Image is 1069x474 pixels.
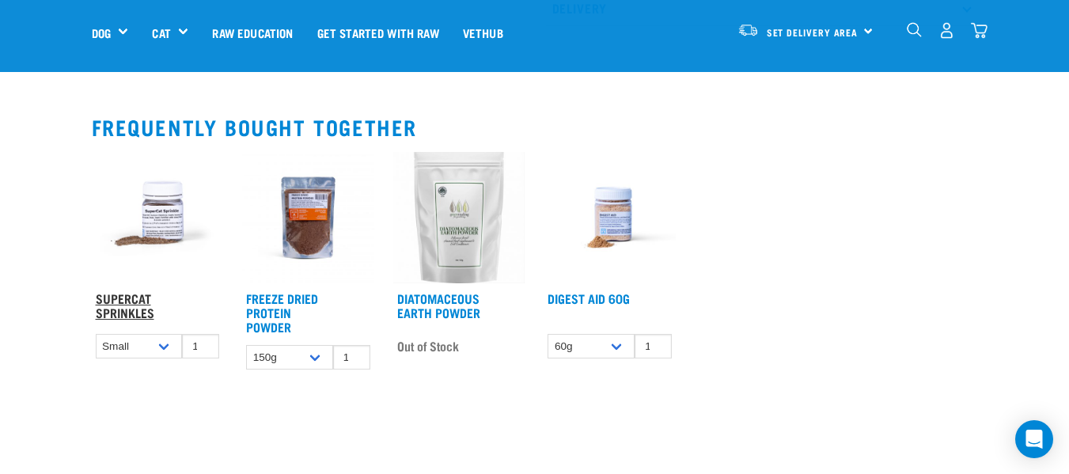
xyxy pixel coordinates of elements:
[397,334,459,358] span: Out of Stock
[548,294,630,301] a: Digest Aid 60g
[635,334,672,358] input: 1
[92,152,224,284] img: Plastic Container of SuperCat Sprinkles With Product Shown Outside Of The Bottle
[737,23,759,37] img: van-moving.png
[96,294,154,316] a: Supercat Sprinkles
[938,22,955,39] img: user.png
[152,24,170,42] a: Cat
[246,294,318,330] a: Freeze Dried Protein Powder
[397,294,480,316] a: Diatomaceous Earth Powder
[182,334,219,358] input: 1
[767,29,859,35] span: Set Delivery Area
[907,22,922,37] img: home-icon-1@2x.png
[971,22,987,39] img: home-icon@2x.png
[451,1,515,64] a: Vethub
[1015,420,1053,458] div: Open Intercom Messenger
[242,152,374,284] img: FD Protein Powder
[333,345,370,370] input: 1
[92,24,111,42] a: Dog
[200,1,305,64] a: Raw Education
[305,1,451,64] a: Get started with Raw
[393,152,525,284] img: Diatomaceous earth
[92,115,978,139] h2: Frequently bought together
[544,152,676,284] img: Raw Essentials Digest Aid Pet Supplement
